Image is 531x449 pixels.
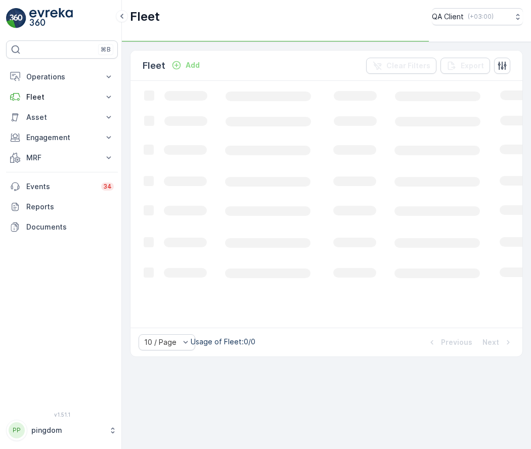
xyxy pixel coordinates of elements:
[26,202,114,212] p: Reports
[366,58,436,74] button: Clear Filters
[186,60,200,70] p: Add
[26,92,98,102] p: Fleet
[6,67,118,87] button: Operations
[468,13,494,21] p: ( +03:00 )
[6,217,118,237] a: Documents
[31,425,104,435] p: pingdom
[6,176,118,197] a: Events34
[432,8,523,25] button: QA Client(+03:00)
[6,8,26,28] img: logo
[26,112,98,122] p: Asset
[9,422,25,438] div: PP
[6,107,118,127] button: Asset
[26,132,98,143] p: Engagement
[482,337,499,347] p: Next
[6,420,118,441] button: PPpingdom
[26,72,98,82] p: Operations
[6,127,118,148] button: Engagement
[29,8,73,28] img: logo_light-DOdMpM7g.png
[6,197,118,217] a: Reports
[481,336,514,348] button: Next
[461,61,484,71] p: Export
[167,59,204,71] button: Add
[6,148,118,168] button: MRF
[440,58,490,74] button: Export
[6,87,118,107] button: Fleet
[26,153,98,163] p: MRF
[26,182,95,192] p: Events
[386,61,430,71] p: Clear Filters
[101,46,111,54] p: ⌘B
[432,12,464,22] p: QA Client
[6,412,118,418] span: v 1.51.1
[426,336,473,348] button: Previous
[103,183,112,191] p: 34
[143,59,165,73] p: Fleet
[191,337,255,347] p: Usage of Fleet : 0/0
[130,9,160,25] p: Fleet
[441,337,472,347] p: Previous
[26,222,114,232] p: Documents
